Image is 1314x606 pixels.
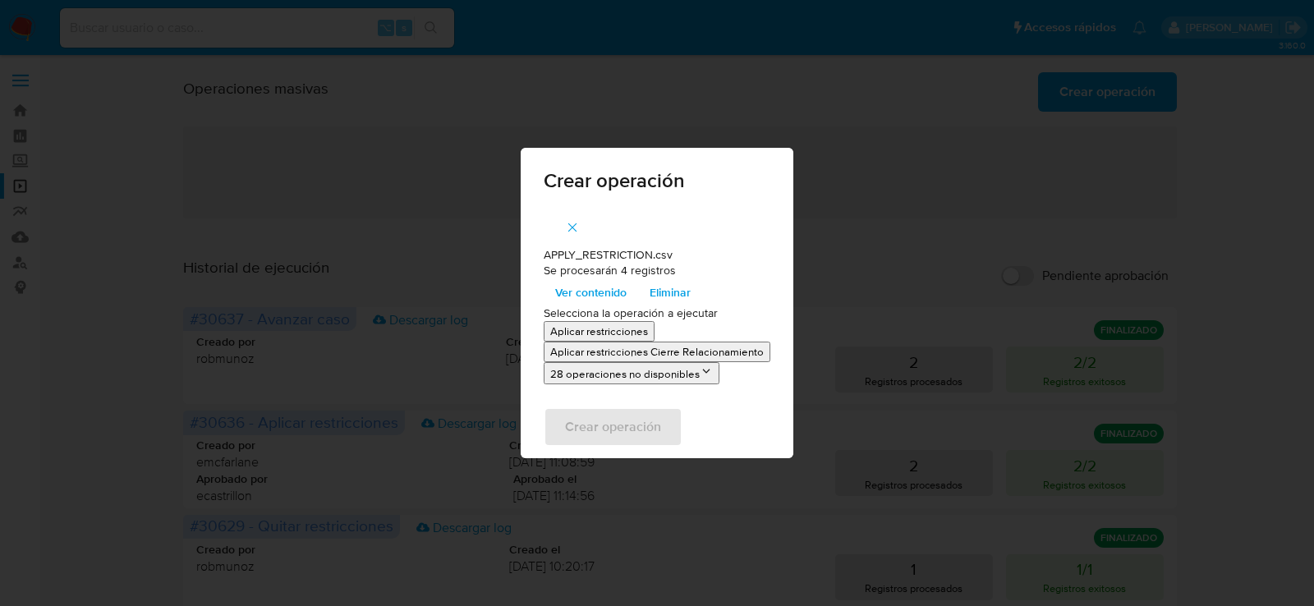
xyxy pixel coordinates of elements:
[550,344,764,360] p: Aplicar restricciones Cierre Relacionamiento
[544,305,770,322] p: Selecciona la operación a ejecutar
[544,321,655,342] button: Aplicar restricciones
[550,324,648,339] p: Aplicar restricciones
[544,362,719,384] button: 28 operaciones no disponibles
[544,247,770,264] p: APPLY_RESTRICTION.csv
[544,342,770,362] button: Aplicar restricciones Cierre Relacionamiento
[650,281,691,304] span: Eliminar
[544,263,770,279] p: Se procesarán 4 registros
[638,279,702,305] button: Eliminar
[544,279,638,305] button: Ver contenido
[544,171,770,191] span: Crear operación
[555,281,627,304] span: Ver contenido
